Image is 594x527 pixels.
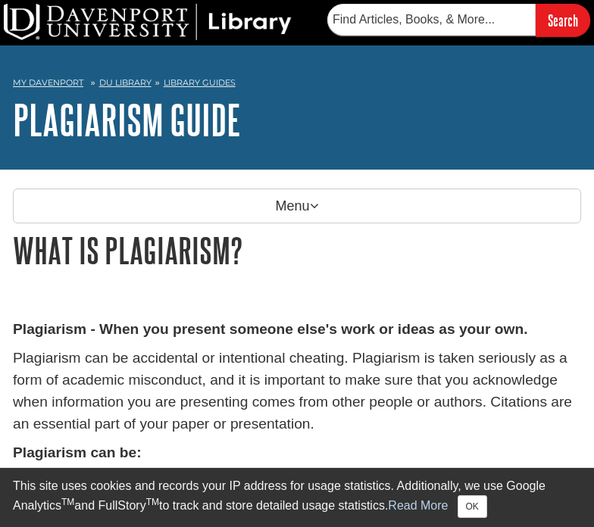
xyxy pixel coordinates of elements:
a: Read More [388,499,448,512]
form: Searches DU Library's articles, books, and more [327,4,590,36]
a: My Davenport [13,76,83,89]
a: DU Library [99,77,152,88]
input: Search [536,4,590,36]
input: Find Articles, Books, & More... [327,4,536,36]
h1: What is Plagiarism? [13,231,581,270]
button: Close [458,495,487,518]
strong: Plagiarism - When you present someone else's work or ideas as your own. [13,321,528,337]
sup: TM [61,497,74,507]
p: Menu [13,189,581,223]
nav: breadcrumb [13,73,581,97]
a: Library Guides [164,77,236,88]
sup: TM [146,497,159,507]
a: Plagiarism Guide [13,96,241,143]
div: This site uses cookies and records your IP address for usage statistics. Additionally, we use Goo... [13,477,581,518]
strong: Plagiarism can be: [13,444,142,460]
img: DU Library [4,4,292,40]
span: Plagiarism can be accidental or intentional cheating. Plagiarism is taken seriously as a form of ... [13,350,572,431]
